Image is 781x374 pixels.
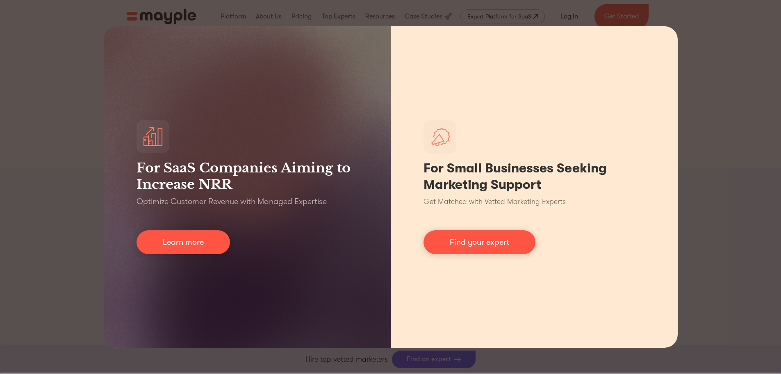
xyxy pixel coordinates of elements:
[424,196,566,207] p: Get Matched with Vetted Marketing Experts
[424,230,535,254] a: Find your expert
[137,160,358,193] h3: For SaaS Companies Aiming to Increase NRR
[137,230,230,254] a: Learn more
[424,160,645,193] h1: For Small Businesses Seeking Marketing Support
[137,196,327,207] p: Optimize Customer Revenue with Managed Expertise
